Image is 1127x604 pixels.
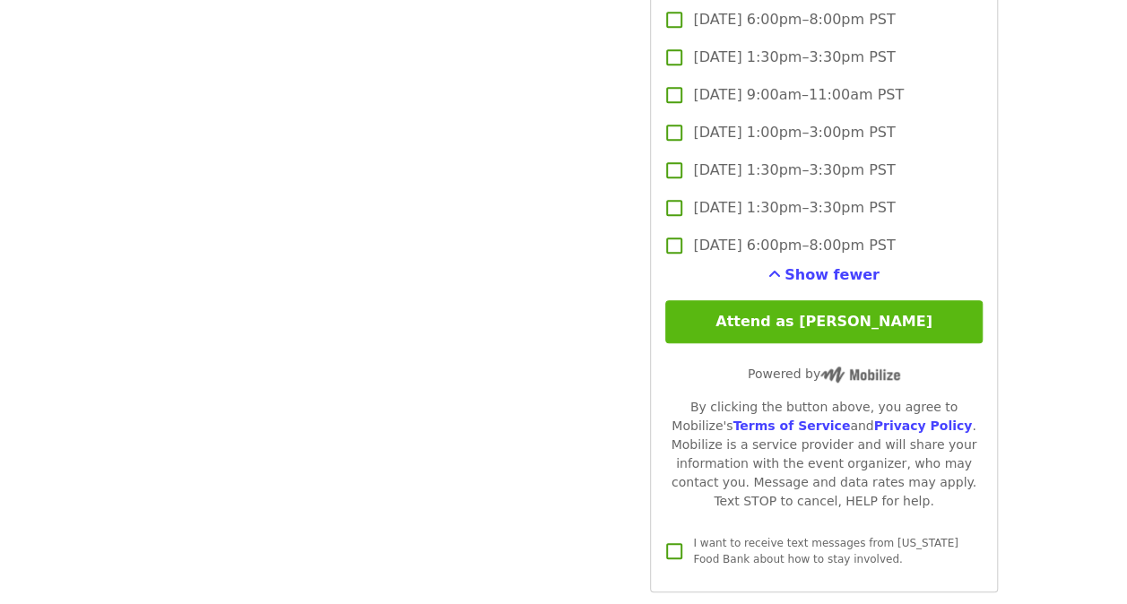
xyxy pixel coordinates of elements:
span: [DATE] 1:30pm–3:30pm PST [693,197,895,219]
button: Attend as [PERSON_NAME] [665,300,982,343]
a: Privacy Policy [873,418,972,433]
div: By clicking the button above, you agree to Mobilize's and . Mobilize is a service provider and wi... [665,398,982,511]
span: [DATE] 9:00am–11:00am PST [693,84,904,106]
img: Powered by Mobilize [820,367,900,383]
span: I want to receive text messages from [US_STATE] Food Bank about how to stay involved. [693,537,958,565]
a: Terms of Service [733,418,850,433]
span: [DATE] 6:00pm–8:00pm PST [693,235,895,256]
span: [DATE] 1:30pm–3:30pm PST [693,47,895,68]
span: Show fewer [785,266,880,283]
span: [DATE] 6:00pm–8:00pm PST [693,9,895,30]
button: See more timeslots [768,264,880,286]
span: [DATE] 1:30pm–3:30pm PST [693,160,895,181]
span: [DATE] 1:00pm–3:00pm PST [693,122,895,143]
span: Powered by [748,367,900,381]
